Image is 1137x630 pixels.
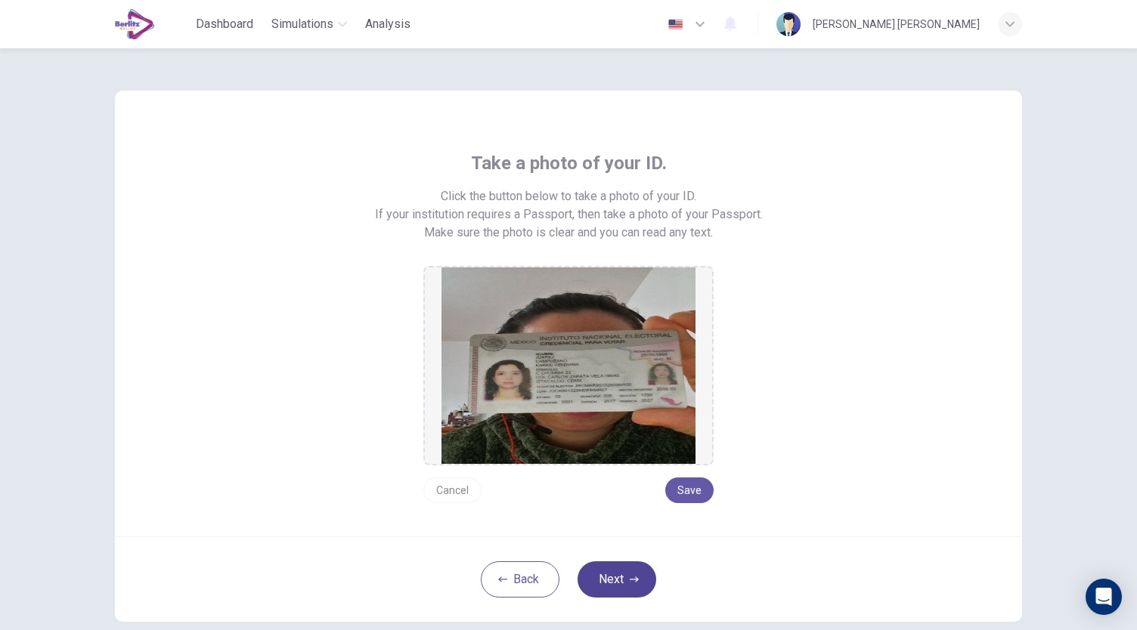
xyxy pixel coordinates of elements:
span: Dashboard [196,15,253,33]
img: preview screemshot [441,267,696,464]
button: Cancel [423,477,482,503]
div: [PERSON_NAME] [PERSON_NAME] [813,15,980,33]
span: Click the button below to take a photo of your ID. If your institution requires a Passport, then ... [375,187,763,224]
button: Dashboard [190,11,259,38]
span: Simulations [271,15,333,33]
span: Analysis [365,15,410,33]
img: en [666,19,685,30]
img: EduSynch logo [115,9,155,39]
button: Simulations [265,11,353,38]
span: Make sure the photo is clear and you can read any text. [424,224,713,242]
button: Save [665,477,714,503]
div: Open Intercom Messenger [1086,579,1122,615]
button: Back [481,561,559,598]
a: EduSynch logo [115,9,190,39]
button: Next [578,561,656,598]
span: Take a photo of your ID. [471,151,667,175]
button: Analysis [359,11,417,38]
img: Profile picture [776,12,801,36]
